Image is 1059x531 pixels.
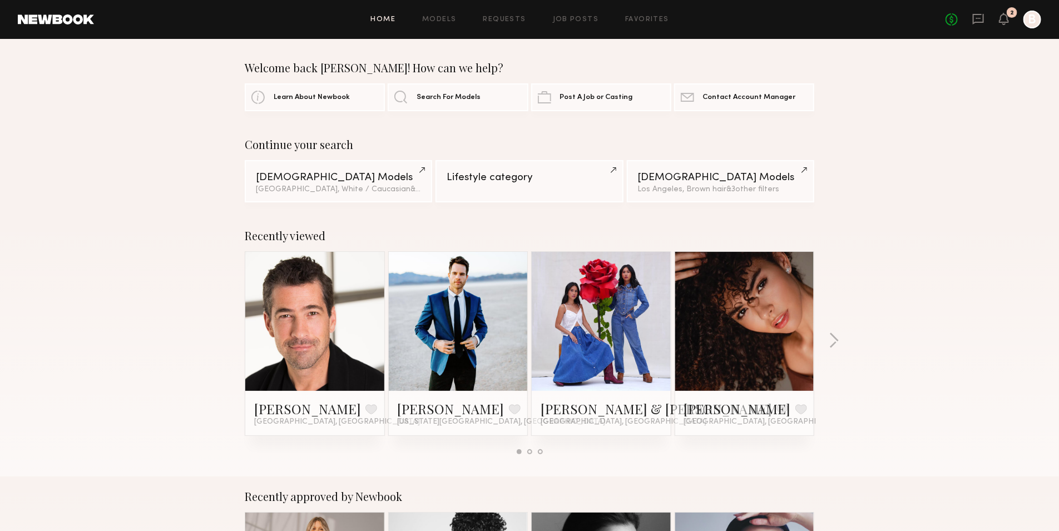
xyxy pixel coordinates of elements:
[684,418,850,426] span: [GEOGRAPHIC_DATA], [GEOGRAPHIC_DATA]
[256,186,421,193] div: [GEOGRAPHIC_DATA], White / Caucasian
[388,83,528,111] a: Search For Models
[371,16,396,23] a: Home
[254,400,361,418] a: [PERSON_NAME]
[245,490,814,503] div: Recently approved by Newbook
[684,400,791,418] a: [PERSON_NAME]
[274,94,350,101] span: Learn About Newbook
[638,186,803,193] div: Los Angeles, Brown hair
[541,418,706,426] span: [GEOGRAPHIC_DATA], [GEOGRAPHIC_DATA]
[727,186,780,193] span: & 3 other filter s
[1010,10,1014,16] div: 2
[245,83,385,111] a: Learn About Newbook
[256,172,421,183] div: [DEMOGRAPHIC_DATA] Models
[638,172,803,183] div: [DEMOGRAPHIC_DATA] Models
[245,61,814,75] div: Welcome back [PERSON_NAME]! How can we help?
[417,94,481,101] span: Search For Models
[436,160,623,202] a: Lifestyle category
[447,172,612,183] div: Lifestyle category
[560,94,633,101] span: Post A Job or Casting
[483,16,526,23] a: Requests
[674,83,814,111] a: Contact Account Manager
[553,16,599,23] a: Job Posts
[254,418,420,426] span: [GEOGRAPHIC_DATA], [GEOGRAPHIC_DATA]
[541,400,772,418] a: [PERSON_NAME] & [PERSON_NAME]
[422,16,456,23] a: Models
[625,16,669,23] a: Favorites
[245,229,814,242] div: Recently viewed
[398,400,504,418] a: [PERSON_NAME]
[627,160,814,202] a: [DEMOGRAPHIC_DATA] ModelsLos Angeles, Brown hair&3other filters
[1023,11,1041,28] a: B
[245,138,814,151] div: Continue your search
[410,186,464,193] span: & 2 other filter s
[531,83,671,111] a: Post A Job or Casting
[703,94,796,101] span: Contact Account Manager
[398,418,606,426] span: [US_STATE][GEOGRAPHIC_DATA], [GEOGRAPHIC_DATA]
[245,160,432,202] a: [DEMOGRAPHIC_DATA] Models[GEOGRAPHIC_DATA], White / Caucasian&2other filters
